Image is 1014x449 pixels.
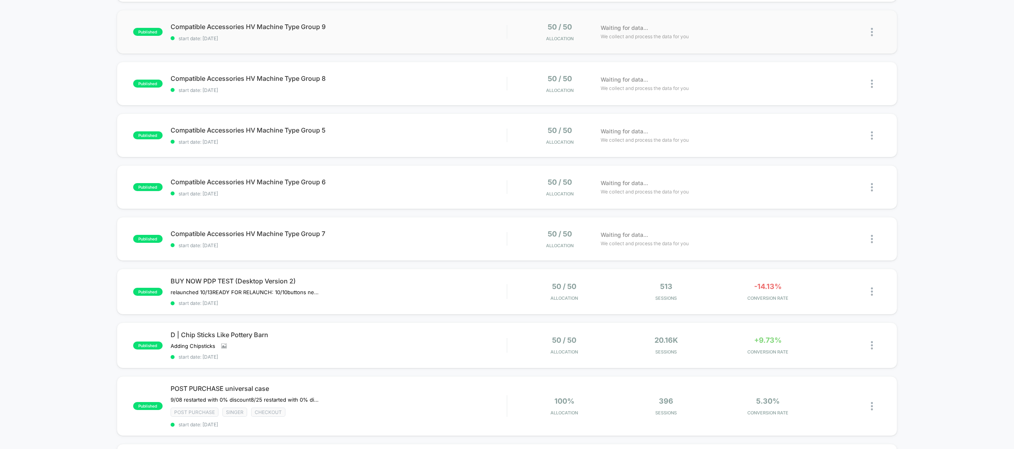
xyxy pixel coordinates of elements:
img: close [871,80,873,88]
span: Waiting for data... [601,127,648,136]
img: close [871,183,873,191]
span: 100% [554,397,574,405]
span: 50 / 50 [548,230,572,238]
img: close [871,131,873,140]
span: We collect and process the data for you [601,188,689,195]
span: Compatible Accessories HV Machine Type Group 5 [171,126,507,134]
span: Waiting for data... [601,75,648,84]
span: Allocation [546,139,574,145]
span: start date: [DATE] [171,300,507,306]
span: Sessions [617,295,715,301]
img: close [871,28,873,36]
span: start date: [DATE] [171,242,507,248]
span: published [133,131,163,139]
span: Post Purchase [171,408,218,417]
span: 50 / 50 [548,23,572,31]
span: 50 / 50 [552,336,576,344]
span: 5.30% [756,397,780,405]
span: published [133,342,163,349]
img: close [871,402,873,410]
span: start date: [DATE] [171,87,507,93]
span: 50 / 50 [548,178,572,186]
span: Waiting for data... [601,23,648,32]
span: Waiting for data... [601,230,648,239]
span: CONVERSION RATE [719,349,817,355]
span: start date: [DATE] [171,35,507,41]
span: Compatible Accessories HV Machine Type Group 7 [171,230,507,238]
span: Allocation [550,349,578,355]
span: start date: [DATE] [171,422,507,428]
span: We collect and process the data for you [601,33,689,40]
span: start date: [DATE] [171,354,507,360]
span: CONVERSION RATE [719,295,817,301]
span: Compatible Accessories HV Machine Type Group 6 [171,178,507,186]
span: relaunched 10/13READY FOR RELAUNCH: 10/10buttons next to each other launch 10/9﻿Paused 10/10 - co... [171,289,318,295]
span: D | Chip Sticks Like Pottery Barn [171,331,507,339]
span: published [133,80,163,88]
span: Adding Chipsticks [171,343,215,349]
span: BUY NOW PDP TEST (Desktop Version 2) [171,277,507,285]
span: 9/08 restarted with 0% discount8/25 restarted with 0% discount due to Laborday promo10% off 6% CR... [171,396,318,403]
span: Waiting for data... [601,179,648,187]
span: published [133,288,163,296]
span: Compatible Accessories HV Machine Type Group 9 [171,23,507,31]
span: published [133,235,163,243]
span: Allocation [546,36,574,41]
span: We collect and process the data for you [601,240,689,247]
span: Allocation [550,410,578,416]
span: We collect and process the data for you [601,136,689,144]
span: 20.16k [654,336,678,344]
span: 513 [660,282,672,291]
span: Compatible Accessories HV Machine Type Group 8 [171,74,507,82]
span: published [133,28,163,36]
img: close [871,287,873,296]
span: Allocation [550,295,578,301]
span: Singer [222,408,247,417]
span: Allocation [546,191,574,197]
span: start date: [DATE] [171,191,507,197]
span: -14.13% [754,282,782,291]
span: +9.73% [754,336,782,344]
span: 50 / 50 [548,126,572,135]
span: 50 / 50 [552,282,576,291]
span: 50 / 50 [548,74,572,83]
img: close [871,235,873,243]
span: published [133,402,163,410]
span: We collect and process the data for you [601,84,689,92]
span: published [133,183,163,191]
span: POST PURCHASE universal case [171,385,507,392]
span: Sessions [617,349,715,355]
span: Allocation [546,243,574,248]
span: checkout [251,408,285,417]
img: close [871,341,873,349]
span: CONVERSION RATE [719,410,817,416]
span: Allocation [546,88,574,93]
span: Sessions [617,410,715,416]
span: start date: [DATE] [171,139,507,145]
span: 396 [659,397,673,405]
